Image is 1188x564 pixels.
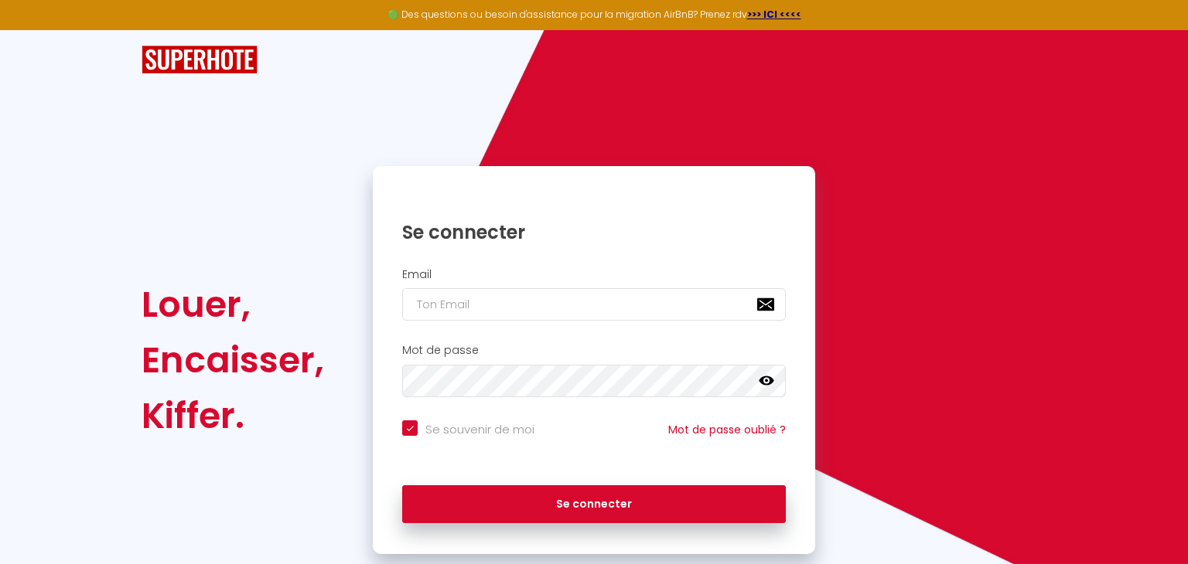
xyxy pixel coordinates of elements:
[402,344,786,357] h2: Mot de passe
[747,8,801,21] a: >>> ICI <<<<
[142,388,324,443] div: Kiffer.
[142,332,324,388] div: Encaisser,
[668,422,786,437] a: Mot de passe oublié ?
[402,220,786,244] h1: Se connecter
[142,46,258,74] img: SuperHote logo
[402,485,786,524] button: Se connecter
[402,288,786,321] input: Ton Email
[402,268,786,281] h2: Email
[142,277,324,332] div: Louer,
